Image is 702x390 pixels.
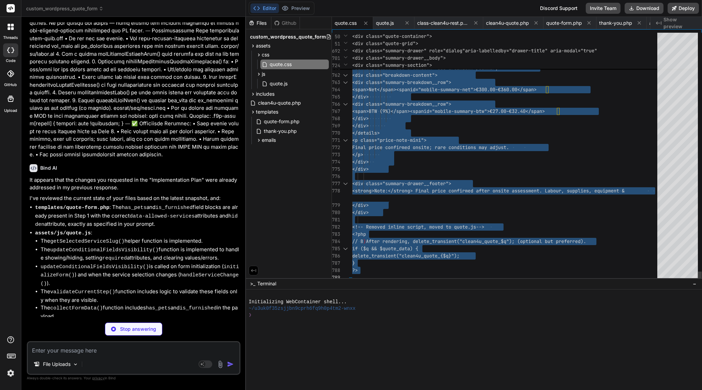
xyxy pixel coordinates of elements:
[73,361,78,367] img: Pick Models
[263,127,298,135] span: thank-you.php
[332,93,340,101] div: 765
[27,375,240,381] p: Always double-check its answers. Your in Bind
[352,79,451,85] span: <div class="summary-breakdown__row">
[262,71,265,77] span: js
[30,176,239,192] p: It appears that the changes you requested in the "Implementation Plan" were already addressed in ...
[352,48,465,54] span: <div class="summary-drawer" role="dialog"
[352,253,460,259] span: delete_transient("clean4u_quote_{$q}");
[250,33,326,40] span: custom_wordpress_quote_form
[352,166,369,172] span: </div>
[146,305,171,311] code: has_pets
[352,101,451,107] span: <div class="summary-breakdown__row">
[332,238,340,245] div: 784
[332,33,340,40] span: 50
[332,48,340,55] span: 692
[366,238,501,244] span: After rendering, delete_transient("clean4u_quote_
[352,151,363,158] span: </p>
[102,255,127,261] code: required
[341,137,350,144] div: Click to collapse the range.
[250,280,255,287] span: >_
[599,20,632,27] span: thank-you.php
[468,188,605,194] span: ed after onsite assessment. Labour, supplies, equi
[43,361,71,368] p: File Uploads
[352,86,410,93] span: <span>Net</span><span
[352,209,369,215] span: </div>
[668,3,699,14] button: Deploy
[263,117,300,126] span: quote-form.php
[352,260,355,266] span: }
[663,16,696,30] span: Show preview
[332,40,340,48] span: 51
[352,137,426,143] span: <p class="price-note-mini">
[376,20,394,27] span: quote.js
[257,280,276,287] span: Terminal
[332,115,340,122] div: 768
[352,130,380,136] span: </details>
[417,20,469,27] span: class-clean4u-rest.php
[352,94,369,100] span: </div>
[586,3,620,14] button: Invite Team
[332,209,340,216] div: 780
[271,20,300,27] div: Github
[122,205,147,211] code: has_pets
[257,99,302,107] span: clean4u-quote.php
[262,137,276,144] span: emails
[332,108,340,115] div: 767
[332,252,340,260] div: 786
[332,166,340,173] div: 775
[352,40,418,46] span: <div class="quote-grid">
[40,165,57,171] h6: Bind AI
[352,245,418,252] span: if ($q && $quote_data) {
[691,278,698,289] button: −
[352,202,369,208] span: </div>
[332,202,340,209] div: 779
[332,79,340,86] div: 763
[269,80,288,88] span: quote.js
[332,245,340,252] div: 785
[332,129,340,137] div: 770
[35,205,109,211] code: templates/quote-form.php
[332,144,340,151] div: 772
[26,5,104,12] span: custom_wordpress_quote_form
[332,101,340,108] div: 766
[352,144,457,150] span: Final price confirmed onsite; rare con
[332,187,340,194] div: 778
[332,216,340,223] div: 781
[249,312,251,318] span: ❯
[352,180,451,187] span: <div class="summary-drawer__footer">
[332,62,340,69] span: 724
[335,20,357,27] span: quote.css
[5,367,17,379] img: settings
[155,205,193,211] code: is_furnished
[332,158,340,166] div: 774
[332,86,340,93] div: 764
[352,224,476,230] span: <!-- Removed inline script, moved to quote.js
[332,223,340,231] div: 782
[30,194,239,202] p: I've reviewed the current state of your files based on the latest snapshot, and:
[410,86,537,93] span: id="mobile-summary-net">€300.00–€360.00</span>
[424,108,545,114] span: id="mobile-summary-btw">€27.00–€32.40</span>
[332,72,340,79] div: 762
[41,288,239,304] li: The function includes logic to validate these fields only when they are visible.
[352,123,369,129] span: </div>
[130,213,195,219] code: data-allowed-services
[180,305,217,311] code: is_furnished
[352,115,369,122] span: </div>
[352,108,424,114] span: <span>BTW (9%)</span><span
[332,267,340,274] div: 788
[256,42,270,49] span: assets
[3,35,18,41] label: threads
[41,272,239,287] code: handleServiceChange()
[4,82,17,88] label: GitHub
[35,230,91,236] code: assets/js/quote.js
[352,159,369,165] span: </div>
[341,101,350,108] div: Click to collapse the range.
[332,274,340,281] div: 789
[352,188,468,194] span: <strong>Note:</strong> Final price confirm
[341,180,350,187] div: Click to collapse the range.
[249,305,356,312] span: ~/u3uk0f35zsjjbn9cprh6fq9h0p4tm2-wnxx
[605,188,625,194] span: pment &
[486,20,529,27] span: clean4u-quote.php
[476,224,484,230] span: -->
[50,239,125,244] code: getSelectedServiceSlug()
